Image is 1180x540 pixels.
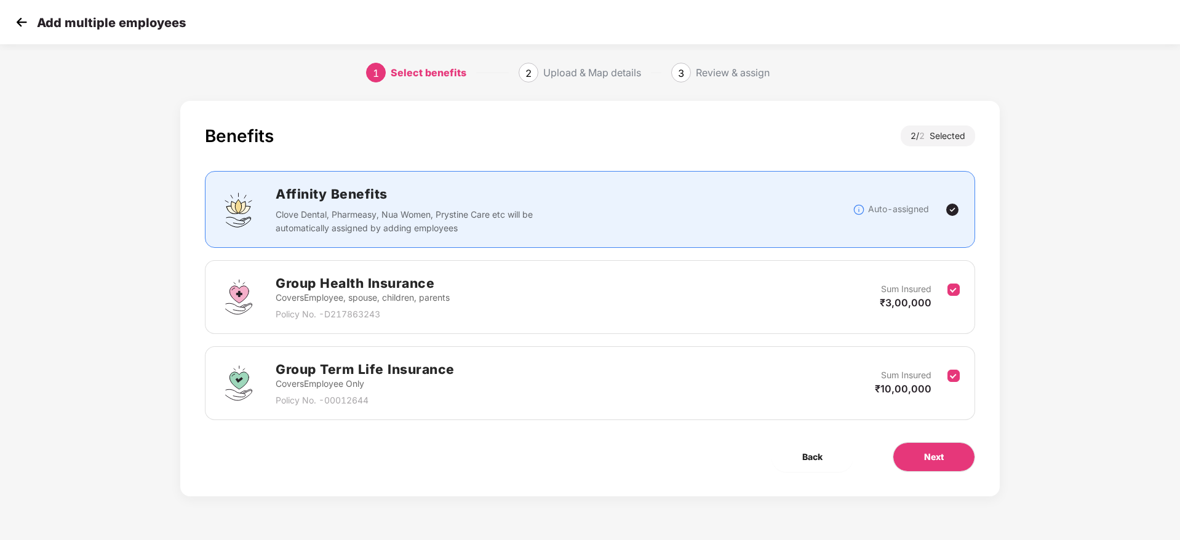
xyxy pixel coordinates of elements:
[543,63,641,82] div: Upload & Map details
[391,63,466,82] div: Select benefits
[875,383,931,395] span: ₹10,00,000
[276,273,450,293] h2: Group Health Insurance
[205,125,274,146] div: Benefits
[276,308,450,321] p: Policy No. - D217863243
[276,377,455,391] p: Covers Employee Only
[881,282,931,296] p: Sum Insured
[919,130,930,141] span: 2
[276,208,541,235] p: Clove Dental, Pharmeasy, Nua Women, Prystine Care etc will be automatically assigned by adding em...
[373,67,379,79] span: 1
[220,279,257,316] img: svg+xml;base64,PHN2ZyBpZD0iR3JvdXBfSGVhbHRoX0luc3VyYW5jZSIgZGF0YS1uYW1lPSJHcm91cCBIZWFsdGggSW5zdX...
[220,191,257,228] img: svg+xml;base64,PHN2ZyBpZD0iQWZmaW5pdHlfQmVuZWZpdHMiIGRhdGEtbmFtZT0iQWZmaW5pdHkgQmVuZWZpdHMiIHhtbG...
[525,67,532,79] span: 2
[880,296,931,309] span: ₹3,00,000
[276,394,455,407] p: Policy No. - 00012644
[12,13,31,31] img: svg+xml;base64,PHN2ZyB4bWxucz0iaHR0cDovL3d3dy53My5vcmcvMjAwMC9zdmciIHdpZHRoPSIzMCIgaGVpZ2h0PSIzMC...
[853,204,865,216] img: svg+xml;base64,PHN2ZyBpZD0iSW5mb18tXzMyeDMyIiBkYXRhLW5hbWU9IkluZm8gLSAzMngzMiIgeG1sbnM9Imh0dHA6Ly...
[945,202,960,217] img: svg+xml;base64,PHN2ZyBpZD0iVGljay0yNHgyNCIgeG1sbnM9Imh0dHA6Ly93d3cudzMub3JnLzIwMDAvc3ZnIiB3aWR0aD...
[276,359,455,379] h2: Group Term Life Insurance
[276,184,717,204] h2: Affinity Benefits
[924,450,944,464] span: Next
[868,202,929,216] p: Auto-assigned
[696,63,770,82] div: Review & assign
[901,125,975,146] div: 2 / Selected
[678,67,684,79] span: 3
[771,442,853,472] button: Back
[37,15,186,30] p: Add multiple employees
[802,450,823,464] span: Back
[881,368,931,382] p: Sum Insured
[276,291,450,304] p: Covers Employee, spouse, children, parents
[220,365,257,402] img: svg+xml;base64,PHN2ZyBpZD0iR3JvdXBfVGVybV9MaWZlX0luc3VyYW5jZSIgZGF0YS1uYW1lPSJHcm91cCBUZXJtIExpZm...
[893,442,975,472] button: Next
